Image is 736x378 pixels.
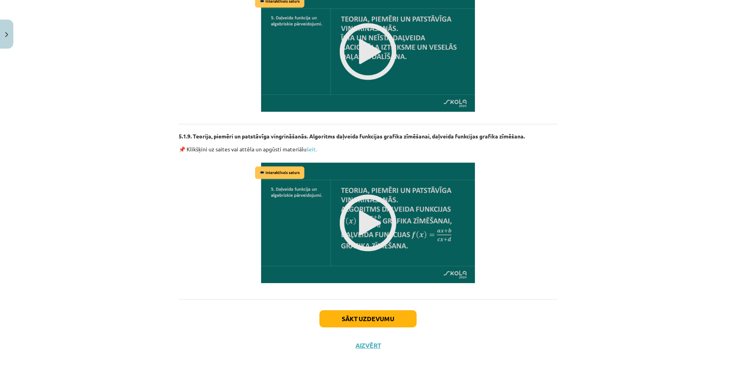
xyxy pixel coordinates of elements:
strong: 5.1.9. Teorija, piemēri un patstāvīga vingrināšanās. Algoritms daļveida funkcijas grafika zīmēšan... [179,133,525,140]
p: 📌 Klikšķini uz saites vai attēla un apgūsti materiālu [179,145,557,153]
button: Sākt uzdevumu [319,310,417,327]
img: icon-close-lesson-0947bae3869378f0d4975bcd49f059093ad1ed9edebbc8119c70593378902aed.svg [5,32,8,37]
button: Aizvērt [353,342,383,349]
a: šeit. [306,145,317,153]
